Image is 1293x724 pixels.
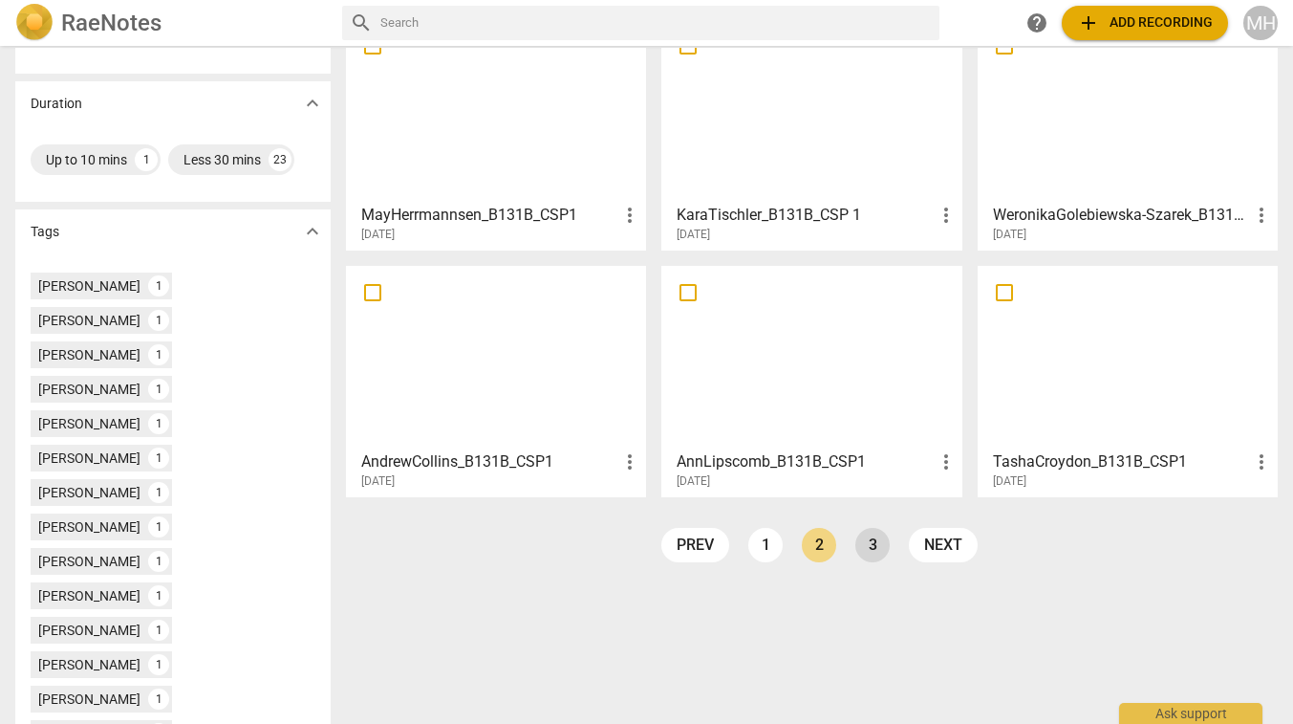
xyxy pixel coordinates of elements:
[748,528,783,562] a: Page 1
[301,92,324,115] span: expand_more
[301,220,324,243] span: expand_more
[38,552,140,571] div: [PERSON_NAME]
[909,528,978,562] a: next
[38,517,140,537] div: [PERSON_NAME]
[15,4,54,42] img: Logo
[1250,204,1273,227] span: more_vert
[677,204,934,227] h3: KaraTischler_B131B_CSP 1
[1020,6,1054,40] a: Help
[38,586,140,605] div: [PERSON_NAME]
[38,276,140,296] div: [PERSON_NAME]
[148,585,169,606] div: 1
[38,414,140,433] div: [PERSON_NAME]
[993,450,1250,473] h3: TashaCroydon_B131B_CSP1
[148,551,169,572] div: 1
[353,26,639,242] a: MayHerrmannsen_B131B_CSP1[DATE]
[61,10,162,36] h2: RaeNotes
[668,273,955,489] a: AnnLipscomb_B131B_CSP1[DATE]
[380,8,932,38] input: Search
[31,94,82,114] p: Duration
[1119,703,1262,724] div: Ask support
[38,655,140,674] div: [PERSON_NAME]
[31,222,59,242] p: Tags
[353,273,639,489] a: AndrewCollins_B131B_CSP1[DATE]
[38,449,140,468] div: [PERSON_NAME]
[1062,6,1228,40] button: Upload
[298,217,327,246] button: Show more
[148,413,169,434] div: 1
[38,483,140,502] div: [PERSON_NAME]
[148,654,169,675] div: 1
[148,482,169,503] div: 1
[38,621,140,640] div: [PERSON_NAME]
[677,473,710,490] span: [DATE]
[15,4,327,42] a: LogoRaeNotes
[148,620,169,641] div: 1
[1250,450,1273,473] span: more_vert
[668,26,955,242] a: KaraTischler_B131B_CSP 1[DATE]
[361,227,395,243] span: [DATE]
[148,310,169,331] div: 1
[677,227,710,243] span: [DATE]
[148,448,169,469] div: 1
[148,344,169,365] div: 1
[855,528,890,562] a: Page 3
[1025,11,1048,34] span: help
[148,689,169,710] div: 1
[148,275,169,296] div: 1
[1243,6,1278,40] button: MH
[993,227,1026,243] span: [DATE]
[1077,11,1100,34] span: add
[984,26,1271,242] a: WeronikaGolebiewska-Szarek_B131B_CSP1[DATE]
[183,150,261,169] div: Less 30 mins
[618,450,641,473] span: more_vert
[46,150,127,169] div: Up to 10 mins
[618,204,641,227] span: more_vert
[38,380,140,399] div: [PERSON_NAME]
[38,345,140,364] div: [PERSON_NAME]
[350,11,373,34] span: search
[802,528,836,562] a: Page 2 is your current page
[993,204,1250,227] h3: WeronikaGolebiewska-Szarek_B131B_CSP1
[148,516,169,538] div: 1
[148,379,169,400] div: 1
[935,450,958,473] span: more_vert
[38,311,140,330] div: [PERSON_NAME]
[993,473,1026,490] span: [DATE]
[361,204,618,227] h3: MayHerrmannsen_B131B_CSP1
[298,89,327,118] button: Show more
[361,450,618,473] h3: AndrewCollins_B131B_CSP1
[935,204,958,227] span: more_vert
[1077,11,1213,34] span: Add recording
[361,473,395,490] span: [DATE]
[661,528,729,562] a: prev
[269,148,291,171] div: 23
[984,273,1271,489] a: TashaCroydon_B131B_CSP1[DATE]
[135,148,158,171] div: 1
[677,450,934,473] h3: AnnLipscomb_B131B_CSP1
[38,690,140,709] div: [PERSON_NAME]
